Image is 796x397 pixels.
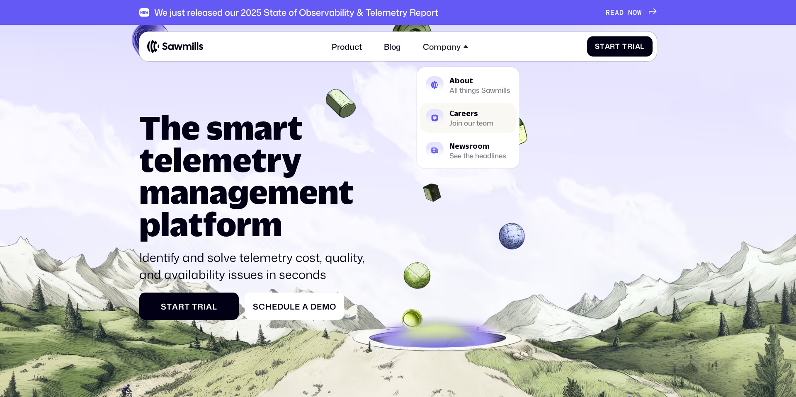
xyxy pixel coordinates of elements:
[302,302,308,311] span: a
[290,302,295,311] span: l
[161,302,167,311] span: S
[619,8,624,17] span: D
[378,36,407,57] a: Blog
[633,8,637,17] span: O
[449,109,493,116] div: Careers
[637,8,642,17] span: W
[259,302,265,311] span: c
[449,87,510,93] div: All things Sawmills
[204,302,206,311] span: i
[139,111,370,240] h1: The smart telemetry management platform
[640,42,645,51] span: l
[605,42,610,51] span: a
[265,302,272,311] span: h
[449,120,493,126] div: Join our team
[206,302,212,311] span: a
[197,302,204,311] span: r
[154,7,438,18] div: We just released our 2025 State of Observability & Telemetry Report
[330,302,336,311] span: o
[420,136,517,165] a: NewsroomSee the headlines
[192,302,197,311] span: T
[253,302,259,311] span: S
[245,293,344,320] a: ScheduleaDemo
[615,8,619,17] span: A
[449,77,510,84] div: About
[167,302,172,311] span: t
[449,153,506,159] div: See the headlines
[172,302,178,311] span: a
[417,36,474,57] div: Company
[606,8,657,17] a: READNOW
[322,302,330,311] span: m
[139,249,370,283] p: Identify and solve telemetry cost, quality, and availability issues in seconds
[212,302,217,311] span: l
[420,103,517,133] a: CareersJoin our team
[326,36,368,57] a: Product
[587,36,653,56] a: StartTrial
[610,42,615,51] span: r
[610,8,615,17] span: E
[627,42,633,51] span: r
[628,8,633,17] span: N
[317,302,322,311] span: e
[622,42,627,51] span: T
[417,57,519,169] nav: Company
[178,302,184,311] span: r
[595,42,600,51] span: S
[449,142,506,149] div: Newsroom
[184,302,190,311] span: t
[139,293,239,320] a: StartTrial
[284,302,290,311] span: u
[615,42,620,51] span: t
[420,70,517,100] a: AboutAll things Sawmills
[635,42,641,51] span: a
[277,302,284,311] span: d
[600,42,605,51] span: t
[633,42,635,51] span: i
[295,302,300,311] span: e
[423,41,461,51] div: Company
[606,8,610,17] span: R
[311,302,317,311] span: D
[272,302,277,311] span: e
